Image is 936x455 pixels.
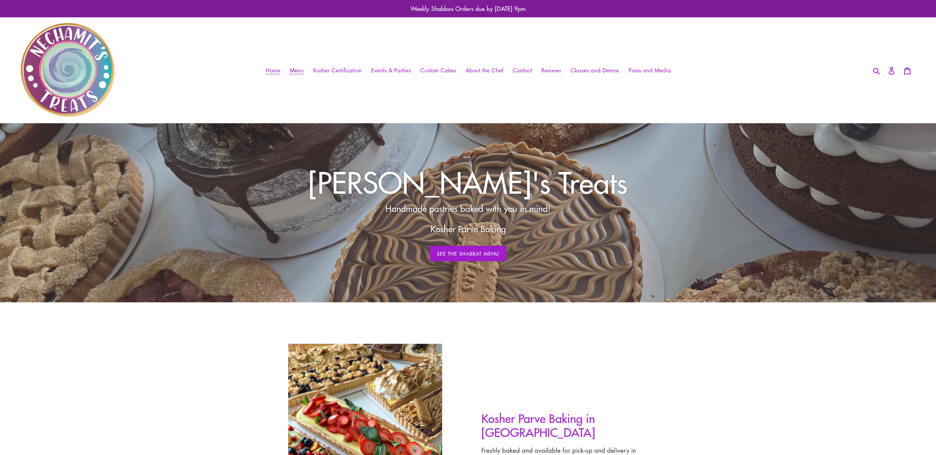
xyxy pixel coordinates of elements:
[290,66,304,74] span: Menu
[314,222,622,236] p: Kosher Parve Baking
[567,65,623,76] a: Classes and Demos
[286,65,307,76] a: Menu
[541,66,561,74] span: Reviews
[462,65,507,76] a: About the Chef
[570,66,619,74] span: Classes and Demos
[21,23,115,117] img: Nechamit&#39;s Treats
[509,65,536,76] a: Contact
[481,411,674,439] h2: Kosher Parve Baking in [GEOGRAPHIC_DATA]
[309,65,366,76] a: Kosher Certification
[629,66,671,74] span: Press and Media
[313,66,362,74] span: Kosher Certification
[417,65,460,76] a: Custom Cakes
[513,66,532,74] span: Contact
[367,65,415,76] a: Events & Parties
[466,66,503,74] span: About the Chef
[314,202,622,215] p: Handmade pastries baked with you in mind!
[266,66,280,74] span: Home
[538,65,565,76] a: Reviews
[262,65,284,76] a: Home
[625,65,675,76] a: Press and Media
[430,246,507,262] a: See The Shabbat Menu: Weekly Menu
[263,164,674,199] h2: [PERSON_NAME]'s Treats
[371,66,411,74] span: Events & Parties
[420,66,456,74] span: Custom Cakes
